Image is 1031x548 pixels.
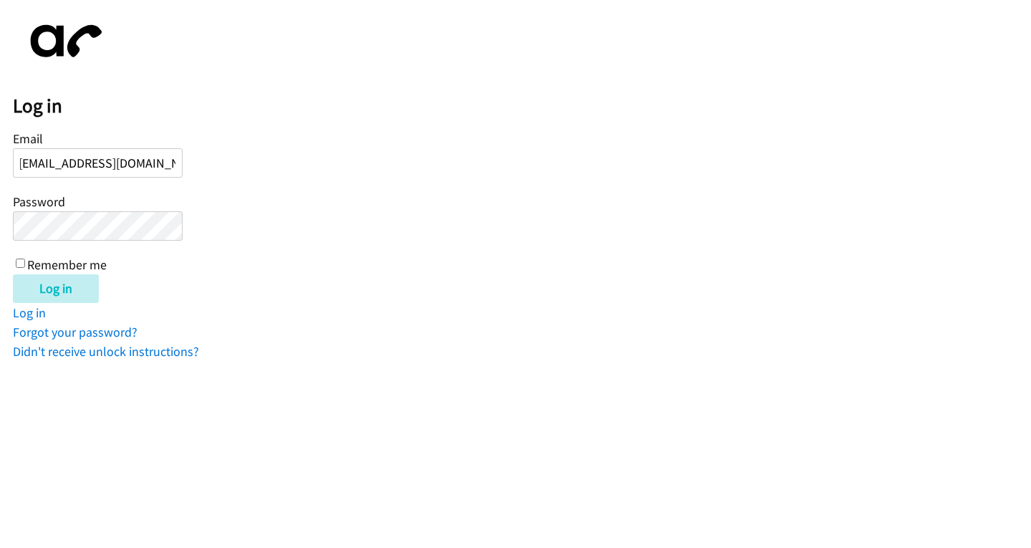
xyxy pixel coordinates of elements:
a: Forgot your password? [13,324,137,340]
label: Remember me [27,256,107,273]
a: Log in [13,304,46,321]
label: Password [13,193,65,210]
input: Log in [13,274,99,303]
h2: Log in [13,94,1031,118]
a: Didn't receive unlock instructions? [13,343,199,360]
label: Email [13,130,43,147]
img: aphone-8a226864a2ddd6a5e75d1ebefc011f4aa8f32683c2d82f3fb0802fe031f96514.svg [13,13,113,69]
